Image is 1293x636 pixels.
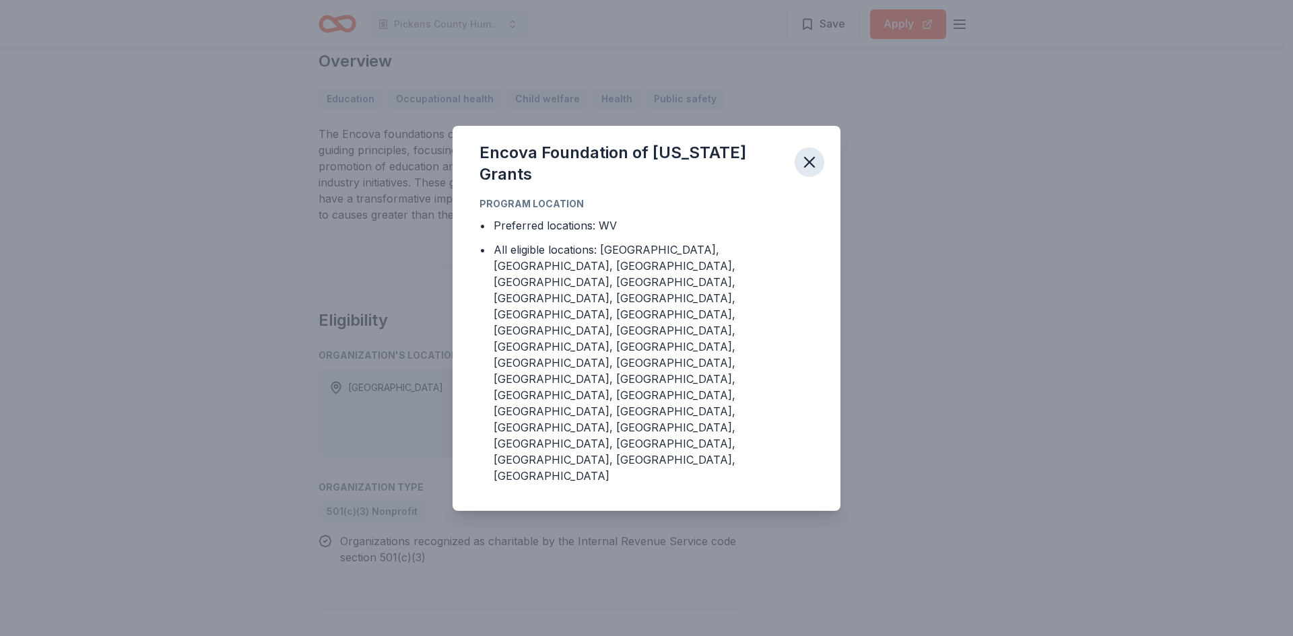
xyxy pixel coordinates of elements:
div: Encova Foundation of [US_STATE] Grants [479,142,784,185]
div: Program Location [479,196,814,212]
div: Preferred locations: WV [494,217,617,234]
div: All eligible locations: [GEOGRAPHIC_DATA], [GEOGRAPHIC_DATA], [GEOGRAPHIC_DATA], [GEOGRAPHIC_DATA... [494,242,814,484]
div: • [479,242,486,258]
div: • [479,217,486,234]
